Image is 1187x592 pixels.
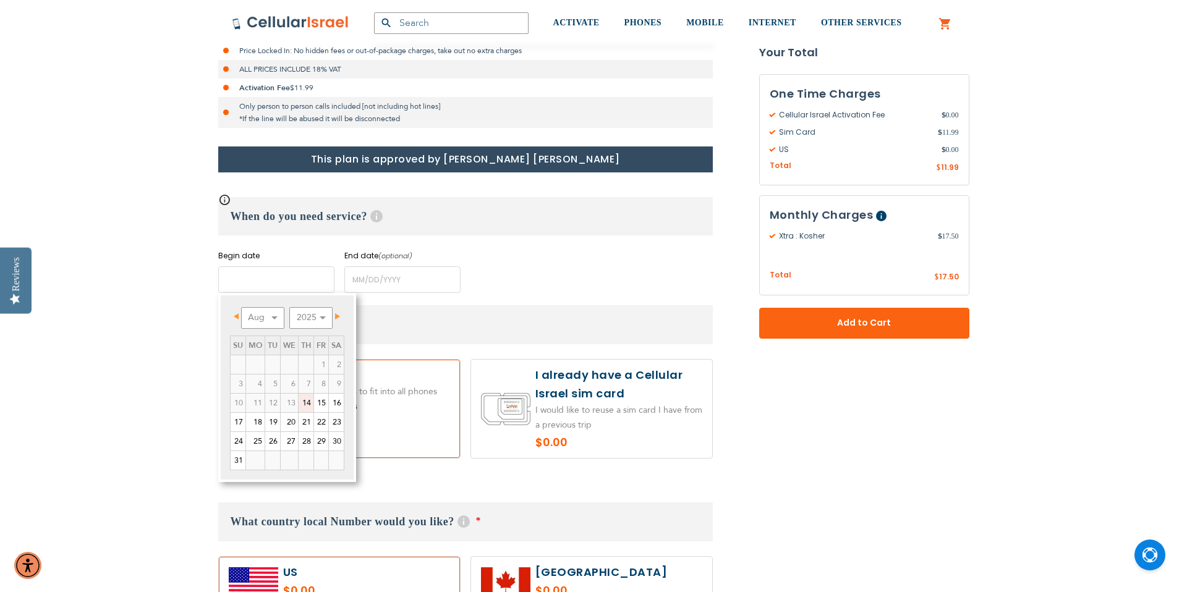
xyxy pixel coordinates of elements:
h3: One Time Charges [770,85,959,103]
select: Select month [241,307,284,329]
span: $ [942,144,946,155]
span: What country local Number would you like? [231,515,454,528]
a: 17 [231,413,245,431]
li: ALL PRICES INCLUDE 18% VAT [218,60,713,78]
input: MM/DD/YYYY [344,266,461,293]
div: Reviews [11,257,22,291]
li: Only person to person calls included [not including hot lines] *If the line will be abused it wil... [218,97,713,128]
h1: This plan is approved by [PERSON_NAME] [PERSON_NAME] [218,146,713,172]
label: End date [344,250,461,261]
i: (optional) [378,251,412,261]
img: Cellular Israel Logo [232,15,349,30]
span: 8 [314,374,328,393]
span: US [770,144,942,155]
span: Prev [234,313,239,319]
a: 27 [281,432,298,450]
span: ACTIVATE [553,18,600,27]
span: OTHER SERVICES [821,18,902,27]
span: $11.99 [290,83,313,93]
span: INTERNET [749,18,796,27]
a: 19 [265,413,280,431]
a: 24 [231,432,245,450]
a: 31 [231,451,245,470]
span: Wednesday [283,340,296,351]
a: 16 [329,394,344,412]
span: Total [770,160,791,172]
span: 7 [299,374,313,393]
a: 20 [281,413,298,431]
span: 6 [281,374,298,393]
span: Thursday [301,340,311,351]
span: $ [942,109,946,121]
a: 15 [314,394,328,412]
span: Tuesday [268,340,278,351]
span: 9 [329,374,344,393]
a: 29 [314,432,328,450]
span: 17.50 [939,272,959,282]
span: 2 [329,355,344,374]
a: Prev [231,309,247,324]
span: $ [938,127,942,138]
span: 1 [314,355,328,374]
span: $ [938,231,942,242]
span: Help [876,211,887,222]
span: Xtra : Kosher [770,231,938,242]
span: Monday [249,340,262,351]
strong: Your Total [759,43,969,62]
span: Sunday [233,340,243,351]
a: 14 [299,394,313,412]
span: 11.99 [941,162,959,172]
span: $ [936,163,941,174]
a: 21 [299,413,313,431]
span: 4 [246,374,265,393]
button: Add to Cart [759,308,969,339]
span: 17.50 [938,231,959,242]
a: 28 [299,432,313,450]
span: 0.00 [942,144,959,155]
span: $ [934,273,939,284]
strong: Activation Fee [239,83,290,93]
h3: When do you need service? [218,197,713,235]
span: 10 [231,394,245,412]
input: Search [374,12,529,34]
span: Total [770,270,791,282]
span: 3 [231,374,245,393]
span: Add to Cart [800,317,929,330]
span: Next [335,313,340,319]
span: 12 [265,394,280,412]
a: 23 [329,413,344,431]
span: Monthly Charges [770,208,874,223]
a: 25 [246,432,265,450]
a: 18 [246,413,265,431]
label: Begin date [218,250,334,261]
span: Friday [317,340,326,351]
span: 5 [265,374,280,393]
a: 30 [329,432,344,450]
span: Help [370,210,383,222]
span: MOBILE [686,18,724,27]
div: Accessibility Menu [14,552,41,579]
span: PHONES [624,18,662,27]
span: Help [457,515,470,528]
a: Next [327,309,342,324]
li: Price Locked In: No hidden fees or out-of-package charges, take out no extra charges [218,41,713,60]
span: Sim Card [770,127,938,138]
span: Cellular Israel Activation Fee [770,109,942,121]
span: 11.99 [938,127,959,138]
select: Select year [289,307,333,329]
span: 13 [281,394,298,412]
a: 22 [314,413,328,431]
a: 26 [265,432,280,450]
input: MM/DD/YYYY [218,266,334,293]
span: 0.00 [942,109,959,121]
span: Saturday [331,340,341,351]
span: 11 [246,394,265,412]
